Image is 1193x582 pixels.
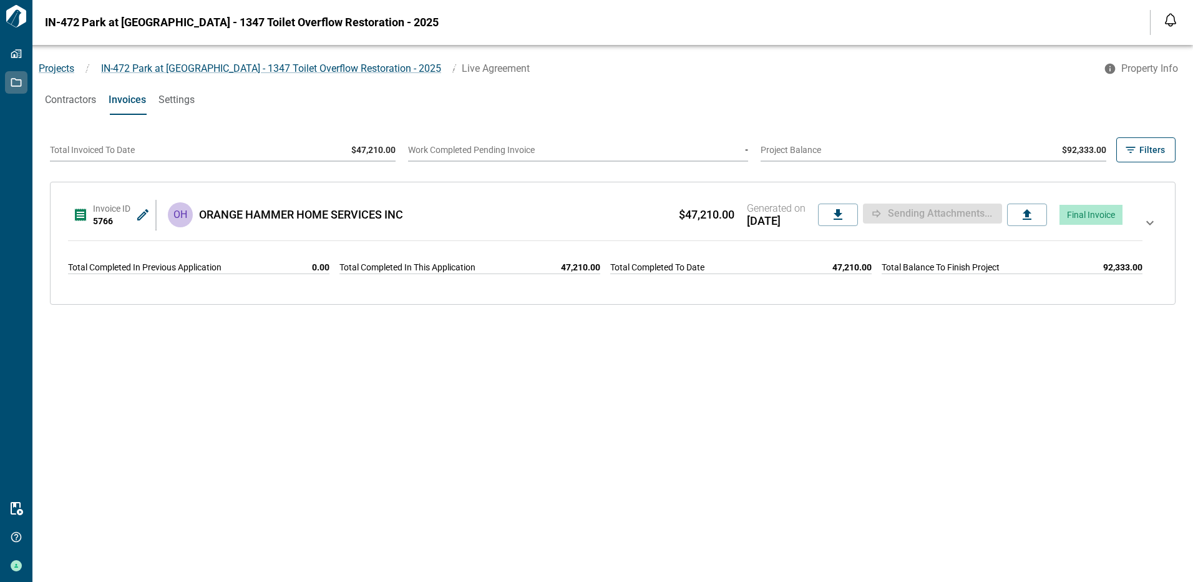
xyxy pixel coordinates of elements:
[101,62,441,74] span: IN-472 Park at [GEOGRAPHIC_DATA] - 1347 Toilet Overflow Restoration - 2025
[1161,10,1181,30] button: Open notification feed
[93,204,130,214] span: Invoice ID
[339,261,475,274] span: Total Completed In This Application
[679,209,734,221] span: $47,210.00
[882,261,1000,274] span: Total Balance To Finish Project
[561,261,600,274] span: 47,210.00
[173,207,187,222] p: OH
[39,62,74,74] a: Projects
[109,94,146,106] span: Invoices
[68,261,222,274] span: Total Completed In Previous Application
[1096,57,1188,80] button: Property Info
[158,94,195,106] span: Settings
[199,209,403,221] span: ORANGE HAMMER HOME SERVICES INC
[747,202,806,215] span: Generated on
[610,261,704,274] span: Total Completed To Date
[1139,144,1165,156] span: Filters
[462,62,530,74] span: Live Agreement
[1116,137,1176,162] button: Filters
[63,192,1162,294] div: Invoice ID5766OHORANGE HAMMER HOME SERVICES INC$47,210.00Generated on[DATE]Sending attachments......
[408,145,535,155] span: Work Completed Pending Invoice
[45,16,439,29] span: IN-472 Park at [GEOGRAPHIC_DATA] - 1347 Toilet Overflow Restoration - 2025
[32,61,1096,76] nav: breadcrumb
[351,145,396,155] span: $47,210.00
[747,215,806,227] span: [DATE]
[1103,261,1142,274] span: 92,333.00
[93,216,113,226] span: 5766
[1067,210,1115,220] span: Final Invoice
[312,261,329,274] span: 0.00
[832,261,872,274] span: 47,210.00
[1062,145,1106,155] span: $92,333.00
[745,145,748,155] span: -
[45,94,96,106] span: Contractors
[761,145,821,155] span: Project Balance
[1121,62,1178,75] span: Property Info
[32,85,1193,115] div: base tabs
[1151,540,1181,570] iframe: Intercom live chat
[50,145,135,155] span: Total Invoiced To Date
